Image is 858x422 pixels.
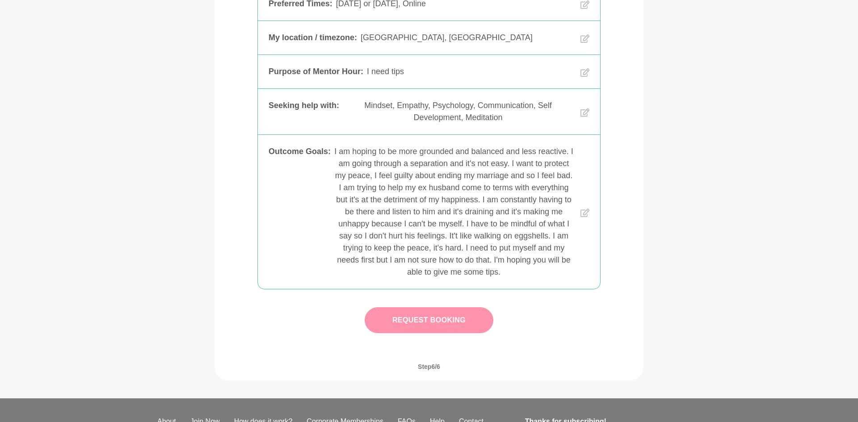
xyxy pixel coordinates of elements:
div: Mindset, Empathy, Psychology, Communication, Self Development, Meditation [343,100,573,124]
div: I need tips [367,66,573,78]
div: Outcome Goals : [269,146,331,278]
div: [GEOGRAPHIC_DATA], [GEOGRAPHIC_DATA] [361,32,573,44]
span: Step 6 / 6 [407,353,451,380]
div: I am hoping to be more grounded and balanced and less reactive. I am going through a separation a... [334,146,573,278]
div: Purpose of Mentor Hour : [269,66,363,78]
button: Request Booking [365,307,493,333]
div: Seeking help with : [269,100,339,124]
div: My location / timezone : [269,32,357,44]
